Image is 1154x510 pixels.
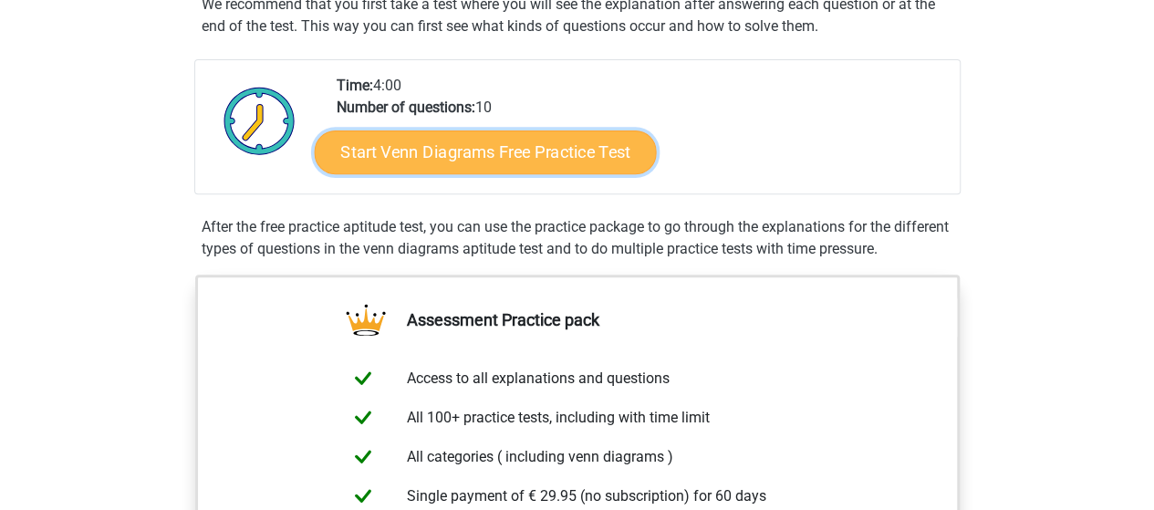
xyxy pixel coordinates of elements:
img: Clock [213,75,306,166]
div: 4:00 10 [323,75,959,193]
b: Number of questions: [337,99,475,116]
b: Time: [337,77,373,94]
div: After the free practice aptitude test, you can use the practice package to go through the explana... [194,216,961,260]
a: Start Venn Diagrams Free Practice Test [314,130,656,174]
